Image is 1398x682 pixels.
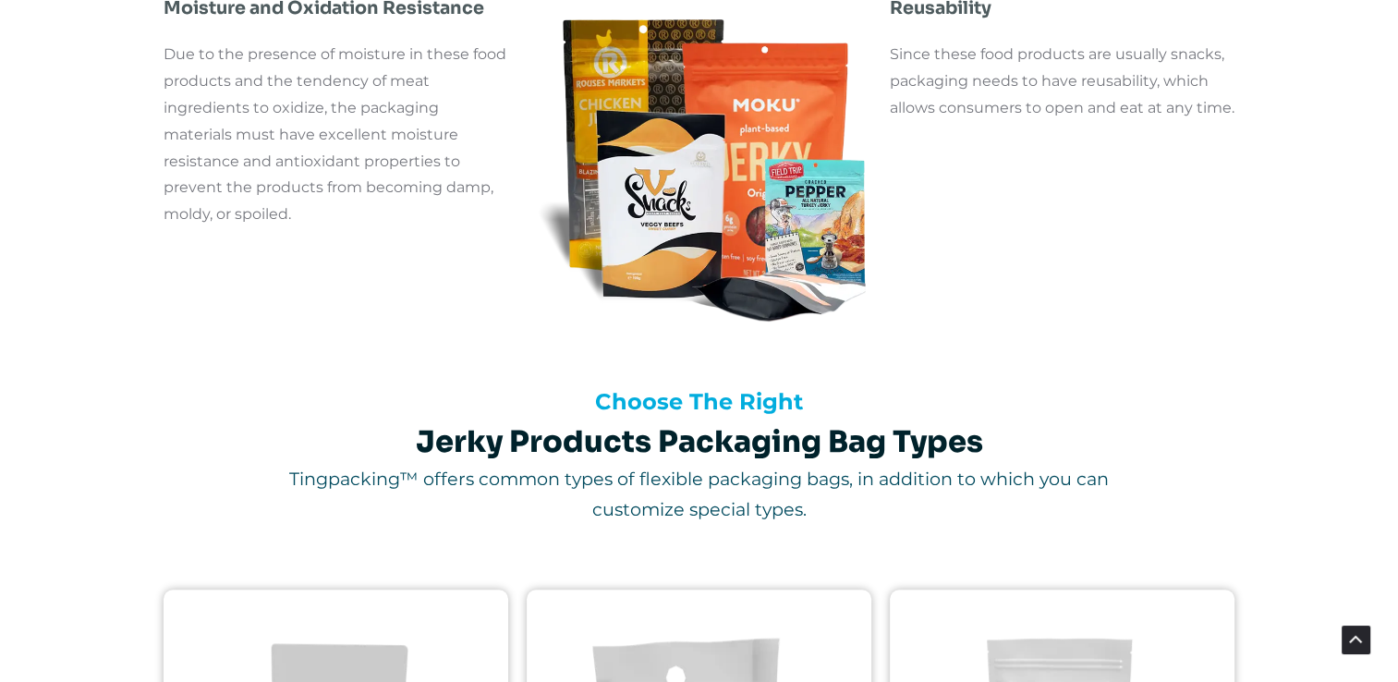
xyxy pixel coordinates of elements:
h2: Jerky Products Packaging Bag Types [154,420,1245,464]
div: Since these food products are usually snacks, packaging needs to have reusability, which allows c... [890,42,1234,121]
div: Choose The Right [154,384,1245,420]
div: Due to the presence of moisture in these food products and the tendency of meat ingredients to ox... [164,42,508,228]
div: Tingpacking™ offers common types of flexible packaging bags, in addition to which you can customi... [154,464,1245,524]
